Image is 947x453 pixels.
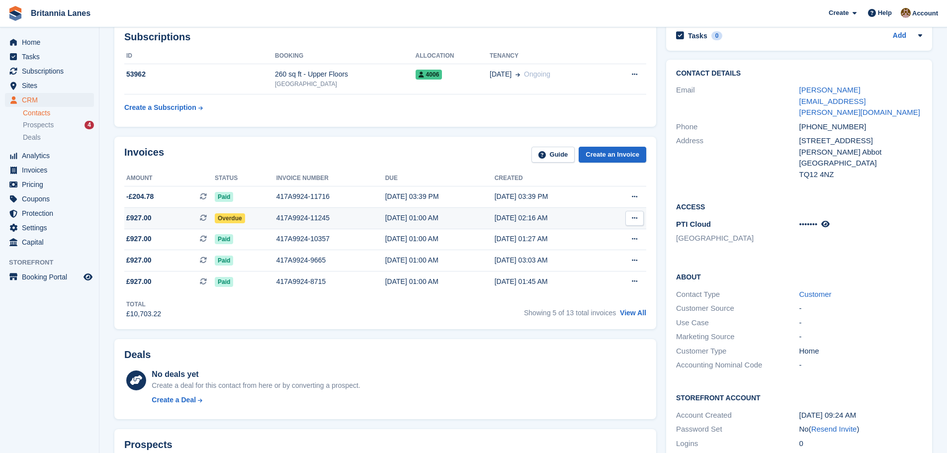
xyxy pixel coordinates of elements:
div: [DATE] 01:27 AM [495,234,604,244]
span: Pricing [22,178,82,191]
a: Resend Invite [811,425,857,433]
span: Analytics [22,149,82,163]
a: menu [5,192,94,206]
th: Due [385,171,495,186]
div: 417A9924-9665 [276,255,385,266]
h2: Contact Details [676,70,922,78]
span: Tasks [22,50,82,64]
a: View All [620,309,646,317]
span: 4006 [416,70,442,80]
div: Email [676,85,799,118]
a: Contacts [23,108,94,118]
a: menu [5,64,94,78]
div: [PERSON_NAME] Abbot [799,147,922,158]
div: Logins [676,438,799,450]
a: Customer [799,290,832,298]
th: ID [124,48,275,64]
a: menu [5,221,94,235]
span: Paid [215,234,233,244]
div: [GEOGRAPHIC_DATA] [799,158,922,169]
div: 0 [711,31,723,40]
span: Protection [22,206,82,220]
h2: About [676,272,922,281]
span: Paid [215,277,233,287]
div: Accounting Nominal Code [676,360,799,371]
span: Paid [215,256,233,266]
span: ••••••• [799,220,818,228]
th: Amount [124,171,215,186]
div: 0 [799,438,922,450]
div: No [799,424,922,435]
span: Booking Portal [22,270,82,284]
div: [DATE] 01:00 AM [385,255,495,266]
a: Create a Subscription [124,98,203,117]
span: Prospects [23,120,54,130]
h2: Access [676,201,922,211]
div: [GEOGRAPHIC_DATA] [275,80,416,89]
div: [DATE] 03:39 PM [495,191,604,202]
a: Prospects 4 [23,120,94,130]
span: Showing 5 of 13 total invoices [524,309,616,317]
div: Use Case [676,317,799,329]
a: menu [5,149,94,163]
span: Ongoing [524,70,550,78]
span: Sites [22,79,82,92]
span: Help [878,8,892,18]
div: 260 sq ft - Upper Floors [275,69,416,80]
div: Total [126,300,161,309]
div: Account Created [676,410,799,421]
div: Password Set [676,424,799,435]
div: 417A9924-8715 [276,276,385,287]
span: £927.00 [126,276,152,287]
h2: Deals [124,349,151,361]
span: Account [912,8,938,18]
a: Create an Invoice [579,147,646,163]
div: [DATE] 09:24 AM [799,410,922,421]
div: No deals yet [152,368,360,380]
div: [DATE] 01:00 AM [385,276,495,287]
span: Capital [22,235,82,249]
div: - [799,331,922,343]
a: [PERSON_NAME][EMAIL_ADDRESS][PERSON_NAME][DOMAIN_NAME] [799,86,920,116]
div: - [799,360,922,371]
a: menu [5,79,94,92]
span: Coupons [22,192,82,206]
div: Customer Source [676,303,799,314]
span: Home [22,35,82,49]
div: [DATE] 01:45 AM [495,276,604,287]
a: menu [5,163,94,177]
span: £927.00 [126,213,152,223]
div: 417A9924-11245 [276,213,385,223]
div: 417A9924-11716 [276,191,385,202]
th: Booking [275,48,416,64]
a: menu [5,235,94,249]
a: menu [5,35,94,49]
th: Invoice number [276,171,385,186]
span: PTI Cloud [676,220,711,228]
span: ( ) [809,425,860,433]
a: menu [5,50,94,64]
a: menu [5,178,94,191]
a: menu [5,270,94,284]
span: Paid [215,192,233,202]
span: Create [829,8,849,18]
a: Add [893,30,906,42]
div: Create a deal for this contact from here or by converting a prospect. [152,380,360,391]
span: £927.00 [126,234,152,244]
span: [DATE] [490,69,512,80]
span: CRM [22,93,82,107]
div: 4 [85,121,94,129]
span: Settings [22,221,82,235]
div: [DATE] 03:03 AM [495,255,604,266]
div: £10,703.22 [126,309,161,319]
h2: Subscriptions [124,31,646,43]
h2: Storefront Account [676,392,922,402]
div: Create a Subscription [124,102,196,113]
div: 417A9924-10357 [276,234,385,244]
a: menu [5,93,94,107]
span: Subscriptions [22,64,82,78]
th: Allocation [416,48,490,64]
li: [GEOGRAPHIC_DATA] [676,233,799,244]
th: Tenancy [490,48,606,64]
a: Guide [531,147,575,163]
